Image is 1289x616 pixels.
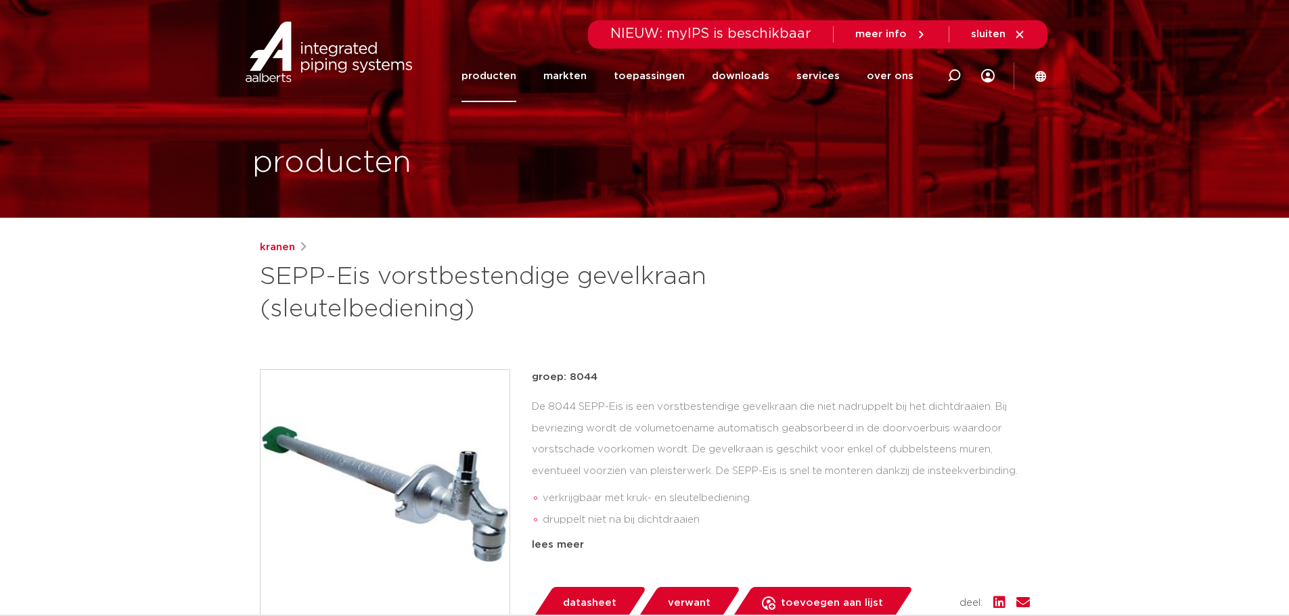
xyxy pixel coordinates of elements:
[543,488,1030,509] li: verkrijgbaar met kruk- en sleutelbediening.
[543,50,587,102] a: markten
[543,531,1030,552] li: eenvoudige en snelle montage dankzij insteekverbinding
[252,141,411,185] h1: producten
[563,592,616,614] span: datasheet
[260,261,768,326] h1: SEPP-Eis vorstbestendige gevelkraan (sleutelbediening)
[532,396,1030,531] div: De 8044 SEPP-Eis is een vorstbestendige gevelkraan die niet nadruppelt bij het dichtdraaien. Bij ...
[610,27,811,41] span: NIEUW: myIPS is beschikbaar
[260,239,295,256] a: kranen
[971,29,1005,39] span: sluiten
[668,592,710,614] span: verwant
[796,50,840,102] a: services
[543,509,1030,531] li: druppelt niet na bij dichtdraaien
[532,537,1030,553] div: lees meer
[712,50,769,102] a: downloads
[855,29,907,39] span: meer info
[461,50,516,102] a: producten
[867,50,913,102] a: over ons
[971,28,1026,41] a: sluiten
[959,595,982,611] span: deel:
[855,28,927,41] a: meer info
[532,369,1030,385] p: groep: 8044
[461,50,913,102] nav: Menu
[781,592,883,614] span: toevoegen aan lijst
[614,50,685,102] a: toepassingen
